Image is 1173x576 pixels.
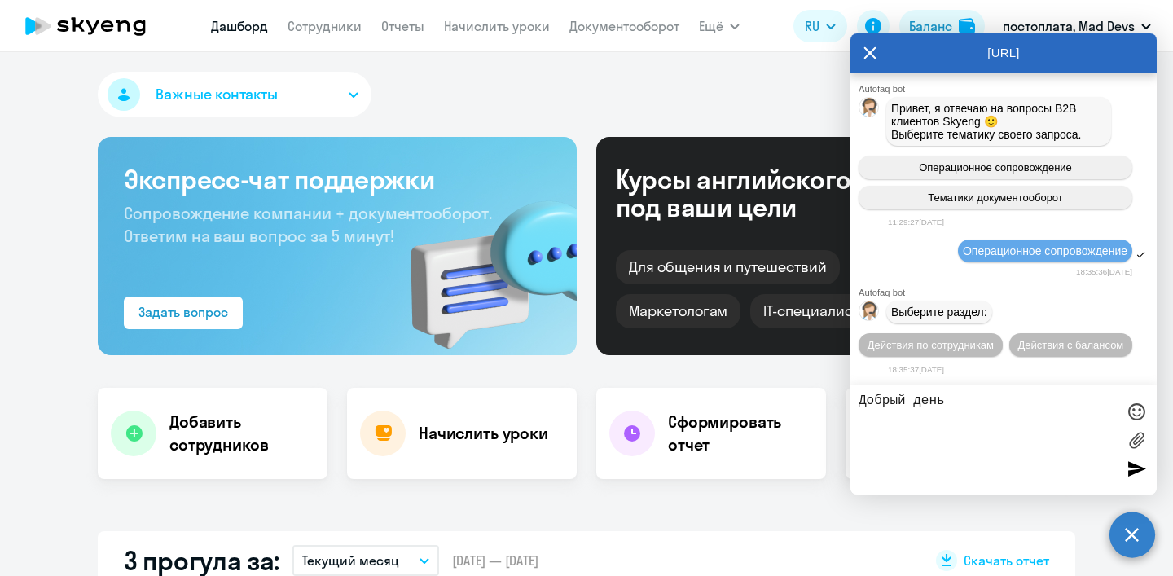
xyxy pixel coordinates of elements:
button: Текущий месяц [292,545,439,576]
span: Операционное сопровождение [919,161,1072,174]
label: Лимит 10 файлов [1124,428,1149,452]
div: Баланс [909,16,952,36]
span: Ещё [699,16,723,36]
span: RU [805,16,819,36]
p: Текущий месяц [302,551,399,570]
span: Привет, я отвечаю на вопросы B2B клиентов Skyeng 🙂 Выберите тематику своего запроса. [891,102,1082,141]
button: Задать вопрос [124,297,243,329]
button: Важные контакты [98,72,371,117]
textarea: Добрый день [859,394,1116,486]
div: Бизнес и командировки [850,250,1043,284]
div: Курсы английского под ваши цели [616,165,894,221]
button: Тематики документооборот [859,186,1132,209]
img: bg-img [387,172,577,355]
h4: Начислить уроки [419,422,548,445]
img: bot avatar [859,98,880,121]
span: Операционное сопровождение [963,244,1127,257]
div: Для общения и путешествий [616,250,840,284]
button: Ещё [699,10,740,42]
div: Autofaq bot [859,84,1157,94]
a: Сотрудники [288,18,362,34]
h3: Экспресс-чат поддержки [124,163,551,196]
time: 18:35:36[DATE] [1076,267,1132,276]
a: Дашборд [211,18,268,34]
h4: Сформировать отчет [668,411,813,456]
span: Действия с балансом [1017,339,1123,351]
a: Документооборот [569,18,679,34]
p: постоплата, Mad Devs [1003,16,1135,36]
span: Скачать отчет [964,552,1049,569]
button: Действия с балансом [1009,333,1132,357]
img: bot avatar [859,301,880,325]
time: 11:29:27[DATE] [888,218,944,226]
span: Тематики документооборот [928,191,1063,204]
a: Отчеты [381,18,424,34]
button: Действия по сотрудникам [859,333,1003,357]
button: RU [793,10,847,42]
div: IT-специалистам [750,294,890,328]
h4: Добавить сотрудников [169,411,314,456]
img: balance [959,18,975,34]
div: Задать вопрос [138,302,228,322]
button: Балансbalance [899,10,985,42]
button: Операционное сопровождение [859,156,1132,179]
div: Маркетологам [616,294,740,328]
span: Сопровождение компании + документооборот. Ответим на ваш вопрос за 5 минут! [124,203,492,246]
span: Важные контакты [156,84,278,105]
span: Действия по сотрудникам [868,339,994,351]
span: Выберите раздел: [891,306,987,319]
span: [DATE] — [DATE] [452,552,538,569]
time: 18:35:37[DATE] [888,365,944,374]
a: Начислить уроки [444,18,550,34]
div: Autofaq bot [859,288,1157,297]
button: постоплата, Mad Devs [995,7,1159,46]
